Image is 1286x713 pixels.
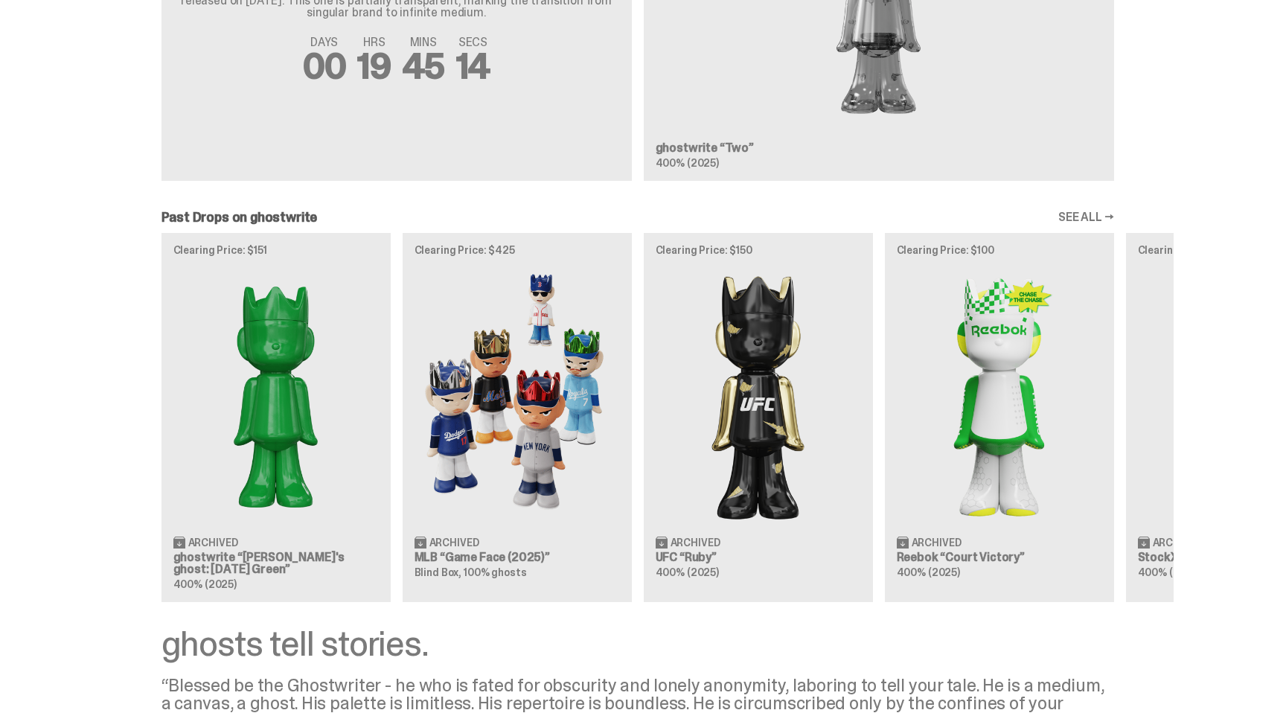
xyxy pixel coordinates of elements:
h3: ghostwrite “Two” [656,142,1102,154]
span: 400% (2025) [897,566,960,579]
img: Ruby [656,267,861,524]
span: MINS [403,36,444,48]
h3: ghostwrite “[PERSON_NAME]'s ghost: [DATE] Green” [173,551,379,575]
span: 400% (2025) [173,578,237,591]
p: Clearing Price: $425 [415,245,620,255]
span: Archived [188,537,238,548]
span: 45 [403,42,444,89]
p: Clearing Price: $100 [897,245,1102,255]
h2: Past Drops on ghostwrite [161,211,318,224]
a: Clearing Price: $425 Game Face (2025) Archived [403,233,632,602]
div: ghosts tell stories. [161,626,1114,662]
span: 14 [456,42,490,89]
span: DAYS [303,36,346,48]
span: Blind Box, [415,566,462,579]
a: Clearing Price: $151 Schrödinger's ghost: Sunday Green Archived [161,233,391,602]
h3: MLB “Game Face (2025)” [415,551,620,563]
img: Schrödinger's ghost: Sunday Green [173,267,379,524]
h3: UFC “Ruby” [656,551,861,563]
span: 400% (2025) [656,566,719,579]
span: 400% (2025) [656,156,719,170]
img: Court Victory [897,267,1102,524]
img: Game Face (2025) [415,267,620,524]
span: 400% (2025) [1138,566,1201,579]
span: 100% ghosts [464,566,526,579]
span: Archived [1153,537,1203,548]
a: Clearing Price: $100 Court Victory Archived [885,233,1114,602]
span: HRS [357,36,391,48]
h3: Reebok “Court Victory” [897,551,1102,563]
span: 00 [303,42,346,89]
span: 19 [357,42,391,89]
p: Clearing Price: $150 [656,245,861,255]
span: SECS [456,36,490,48]
span: Archived [671,537,720,548]
span: Archived [429,537,479,548]
p: Clearing Price: $151 [173,245,379,255]
a: Clearing Price: $150 Ruby Archived [644,233,873,602]
span: Archived [912,537,962,548]
a: SEE ALL → [1058,211,1114,223]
